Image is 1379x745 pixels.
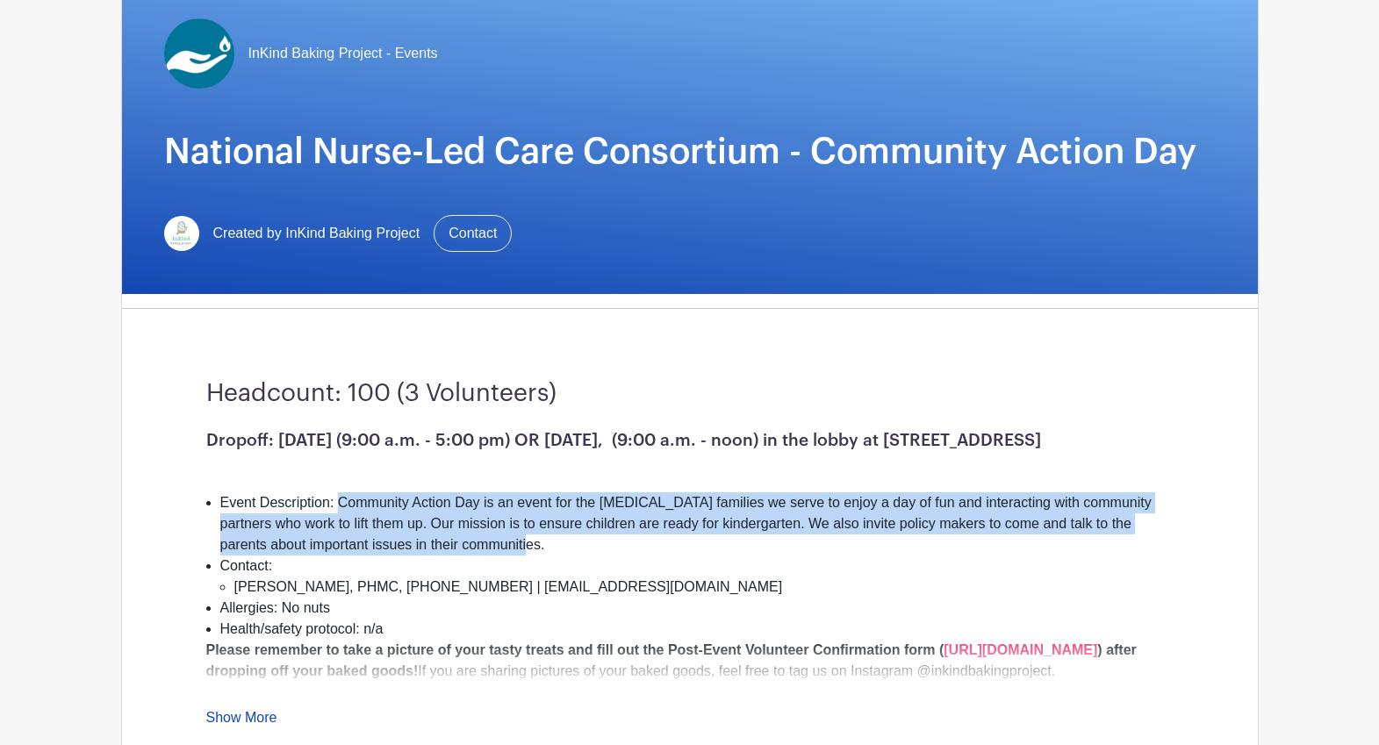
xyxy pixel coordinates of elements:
li: Contact: [220,555,1174,598]
div: If you are sharing pictures of your baked goods, feel free to tag us on Instagram @inkindbakingpr... [206,640,1174,682]
li: Health/safety protocol: n/a [220,619,1174,640]
img: InKind-Logo.jpg [164,216,199,251]
a: Contact [434,215,512,252]
strong: ) after dropping off your baked goods! [206,642,1137,678]
li: Allergies: No nuts [220,598,1174,619]
h1: Dropoff: [DATE] (9:00 a.m. - 5:00 pm) OR [DATE], (9:00 a.m. - noon) in the lobby at [STREET_ADDRESS] [206,430,1174,450]
span: InKind Baking Project - Events [248,43,438,64]
h3: Headcount: 100 (3 Volunteers) [206,379,1174,409]
li: [PERSON_NAME], PHMC, [PHONE_NUMBER] | [EMAIL_ADDRESS][DOMAIN_NAME] [234,577,1174,598]
a: [URL][DOMAIN_NAME] [944,642,1097,657]
span: Created by InKind Baking Project [213,223,420,244]
img: nnlcc-crop.png [164,18,234,89]
a: Show More [206,710,277,732]
h1: National Nurse-Led Care Consortium - Community Action Day [164,131,1216,173]
li: Event Description: Community Action Day is an event for the [MEDICAL_DATA] families we serve to e... [220,492,1174,555]
strong: Please remember to take a picture of your tasty treats and fill out the Post-Event Volunteer Conf... [206,642,944,657]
